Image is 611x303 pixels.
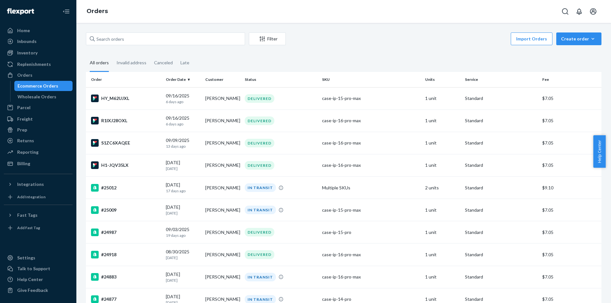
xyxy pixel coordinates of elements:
[465,296,537,302] p: Standard
[322,229,420,236] div: case-ip-15-pro
[593,135,606,168] button: Help Center
[166,115,200,127] div: 09/16/2025
[60,5,73,18] button: Close Navigation
[540,109,601,132] td: $7.05
[203,266,242,288] td: [PERSON_NAME]
[17,160,30,167] div: Billing
[4,159,73,169] a: Billing
[91,273,161,281] div: #24883
[540,199,601,221] td: $7.05
[166,137,200,149] div: 09/09/2025
[245,139,274,147] div: DELIVERED
[4,48,73,58] a: Inventory
[91,184,161,192] div: #25012
[203,109,242,132] td: [PERSON_NAME]
[540,72,601,87] th: Fee
[4,274,73,285] a: Help Center
[163,72,203,87] th: Order Date
[180,54,189,71] div: Late
[166,255,200,260] p: [DATE]
[245,228,274,236] div: DELIVERED
[166,233,200,238] p: 19 days ago
[166,93,200,104] div: 09/16/2025
[91,295,161,303] div: #24877
[4,147,73,157] a: Reporting
[17,149,39,155] div: Reporting
[87,8,108,15] a: Orders
[17,276,43,283] div: Help Center
[4,210,73,220] button: Fast Tags
[166,188,200,194] p: 17 days ago
[4,102,73,113] a: Parcel
[166,182,200,194] div: [DATE]
[423,243,462,266] td: 1 unit
[465,207,537,213] p: Standard
[14,81,73,91] a: Ecommerce Orders
[540,243,601,266] td: $7.05
[4,179,73,189] button: Integrations
[203,243,242,266] td: [PERSON_NAME]
[322,207,420,213] div: case-ip-15-pro-max
[203,199,242,221] td: [PERSON_NAME]
[423,109,462,132] td: 1 unit
[154,54,173,71] div: Canceled
[166,159,200,171] div: [DATE]
[203,221,242,243] td: [PERSON_NAME]
[465,95,537,102] p: Standard
[242,72,320,87] th: Status
[423,266,462,288] td: 1 unit
[17,255,35,261] div: Settings
[4,114,73,124] a: Freight
[465,251,537,258] p: Standard
[4,223,73,233] a: Add Fast Tag
[4,36,73,46] a: Inbounds
[17,127,27,133] div: Prep
[245,116,274,125] div: DELIVERED
[4,192,73,202] a: Add Integration
[245,94,274,103] div: DELIVERED
[573,5,586,18] button: Open notifications
[423,72,462,87] th: Units
[320,72,423,87] th: SKU
[18,94,56,100] div: Wholesale Orders
[17,287,48,293] div: Give Feedback
[561,36,597,42] div: Create order
[17,265,50,272] div: Talk to Support
[559,5,572,18] button: Open Search Box
[245,183,276,192] div: IN TRANSIT
[465,229,537,236] p: Standard
[17,181,44,187] div: Integrations
[166,249,200,260] div: 08/30/2025
[4,285,73,295] button: Give Feedback
[540,266,601,288] td: $7.05
[166,278,200,283] p: [DATE]
[322,117,420,124] div: case-ip-16-pro-max
[540,154,601,176] td: $7.05
[249,32,286,45] button: Filter
[423,221,462,243] td: 1 unit
[166,99,200,104] p: 6 days ago
[203,154,242,176] td: [PERSON_NAME]
[17,27,30,34] div: Home
[249,36,285,42] div: Filter
[4,70,73,80] a: Orders
[91,229,161,236] div: #24987
[91,161,161,169] div: H1-JQV35LX
[322,140,420,146] div: case-ip-16-pro-max
[17,225,40,230] div: Add Fast Tag
[203,177,242,199] td: [PERSON_NAME]
[245,206,276,214] div: IN TRANSIT
[540,132,601,154] td: $7.05
[91,251,161,258] div: #24918
[91,95,161,102] div: HY_M62UJXL
[116,54,146,71] div: Invalid address
[423,177,462,199] td: 2 units
[166,144,200,149] p: 13 days ago
[511,32,552,45] button: Import Orders
[17,212,38,218] div: Fast Tags
[18,83,58,89] div: Ecommerce Orders
[540,177,601,199] td: $9.10
[90,54,109,72] div: All orders
[17,194,46,200] div: Add Integration
[86,32,245,45] input: Search orders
